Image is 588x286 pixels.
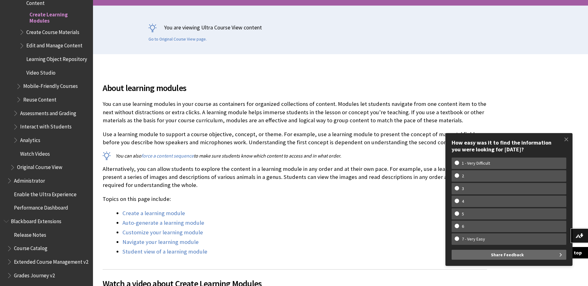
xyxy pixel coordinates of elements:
span: Extended Course Management v2 [14,257,88,265]
a: force a content sequence [141,153,194,159]
span: Interact with Students [20,122,72,130]
a: Create a learning module [122,210,185,217]
a: Auto-generate a learning module [122,219,204,227]
a: Navigate your learning module [122,238,199,246]
span: Share Feedback [491,250,524,260]
w-span: 3 [455,186,471,191]
span: Administrator [14,175,45,184]
span: Create Learning Modules [29,9,89,24]
span: Analytics [20,135,40,143]
p: Topics on this page include: [103,195,487,203]
a: Customize your learning module [122,229,203,236]
span: Reuse Content [23,94,56,103]
span: Enable the Ultra Experience [14,189,77,197]
w-span: 2 [455,173,471,179]
w-span: 7 - Very Easy [455,236,492,242]
a: Go to Original Course View page. [148,37,207,42]
span: About learning modules [103,81,487,94]
w-span: 4 [455,199,471,204]
span: Mobile-Friendly Courses [23,81,78,89]
span: Create Course Materials [26,27,79,35]
span: Assessments and Grading [20,108,76,116]
span: Edit and Manage Content [26,41,82,49]
w-span: 1 - Very Difficult [455,161,497,166]
p: You are viewing Ultra Course View content [148,24,533,31]
span: Video Studio [26,67,55,76]
span: Release Notes [14,230,46,238]
p: You can use learning modules in your course as containers for organized collections of content. M... [103,100,487,124]
a: Student view of a learning module [122,248,207,255]
w-span: 5 [455,211,471,217]
span: Performance Dashboard [14,203,68,211]
p: Use a learning module to support a course objective, concept, or theme. For example, use a learni... [103,130,487,146]
p: Alternatively, you can allow students to explore the content in a learning module in any order an... [103,165,487,189]
span: Learning Object Repository [26,54,87,62]
span: Blackboard Extensions [11,216,61,224]
span: Watch Videos [20,149,50,157]
p: You can also to make sure students know which content to access and in what order. [103,152,487,159]
div: How easy was it to find the information you were looking for [DATE]? [452,139,566,153]
w-span: 6 [455,224,471,229]
span: Grades Journey v2 [14,270,55,279]
span: Course Catalog [14,243,47,252]
span: Original Course View [17,162,62,171]
button: Share Feedback [452,250,566,260]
